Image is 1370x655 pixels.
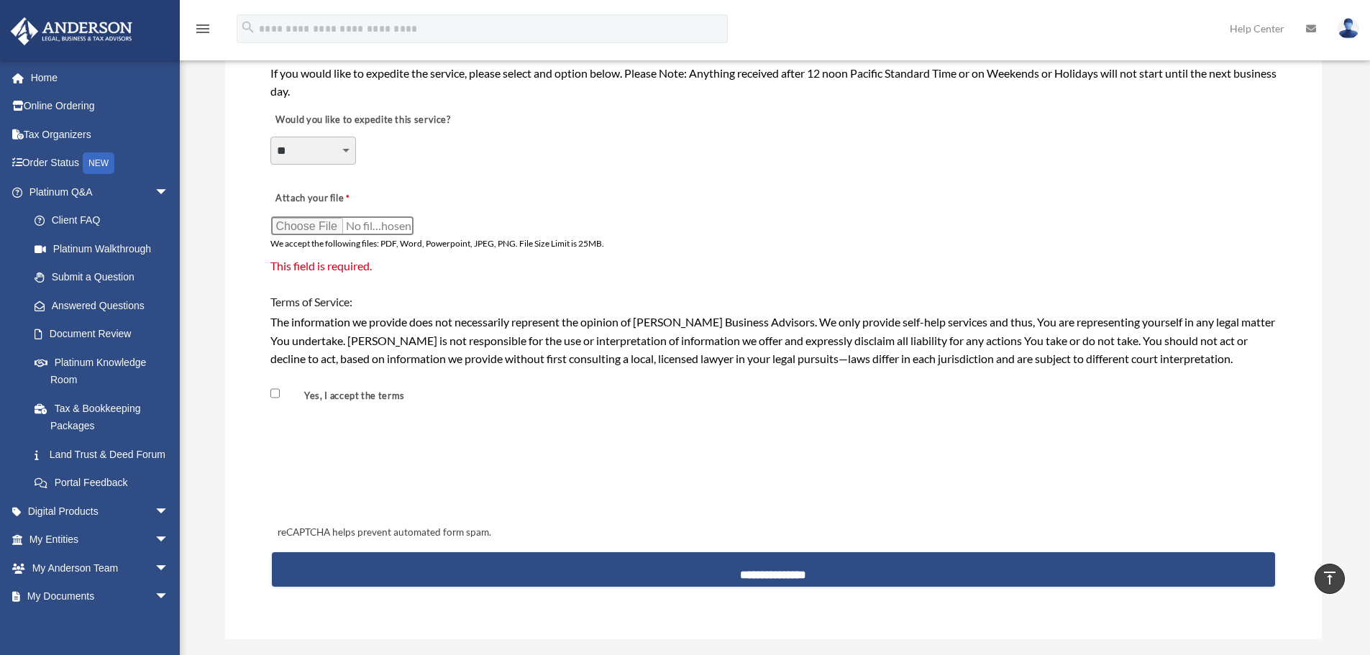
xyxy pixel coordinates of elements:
span: This field is required. [270,259,372,272]
label: Yes, I accept the terms [283,390,411,403]
iframe: reCAPTCHA [273,439,492,495]
a: Land Trust & Deed Forum [20,440,191,469]
span: arrow_drop_down [155,497,183,526]
div: If you would like to expedite the service, please select and option below. Please Note: Anything ... [270,64,1277,101]
div: NEW [83,152,114,174]
a: Tax Organizers [10,120,191,149]
a: vertical_align_top [1315,564,1345,594]
a: Platinum Q&Aarrow_drop_down [10,178,191,206]
a: Tax & Bookkeeping Packages [20,394,191,440]
label: Would you like to expedite this service? [270,110,455,130]
i: vertical_align_top [1321,569,1338,587]
span: arrow_drop_down [155,582,183,612]
h4: Terms of Service: [270,294,1277,310]
a: menu [194,25,211,37]
a: My Anderson Teamarrow_drop_down [10,554,191,582]
a: Digital Productsarrow_drop_down [10,497,191,526]
a: Order StatusNEW [10,149,191,178]
div: The information we provide does not necessarily represent the opinion of [PERSON_NAME] Business A... [270,313,1277,368]
a: Online Ordering [10,92,191,121]
i: search [240,19,256,35]
div: reCAPTCHA helps prevent automated form spam. [272,524,1275,541]
a: Home [10,63,191,92]
span: We accept the following files: PDF, Word, Powerpoint, JPEG, PNG. File Size Limit is 25MB. [270,238,604,249]
span: arrow_drop_down [155,178,183,207]
span: arrow_drop_down [155,526,183,555]
a: Platinum Walkthrough [20,234,191,263]
i: menu [194,20,211,37]
label: Attach your file [270,188,414,209]
span: arrow_drop_down [155,554,183,583]
img: User Pic [1338,18,1359,39]
a: Portal Feedback [20,469,191,498]
a: Client FAQ [20,206,191,235]
a: My Entitiesarrow_drop_down [10,526,191,554]
a: Platinum Knowledge Room [20,348,191,394]
a: Document Review [20,320,183,349]
a: Answered Questions [20,291,191,320]
img: Anderson Advisors Platinum Portal [6,17,137,45]
a: Submit a Question [20,263,191,292]
a: My Documentsarrow_drop_down [10,582,191,611]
